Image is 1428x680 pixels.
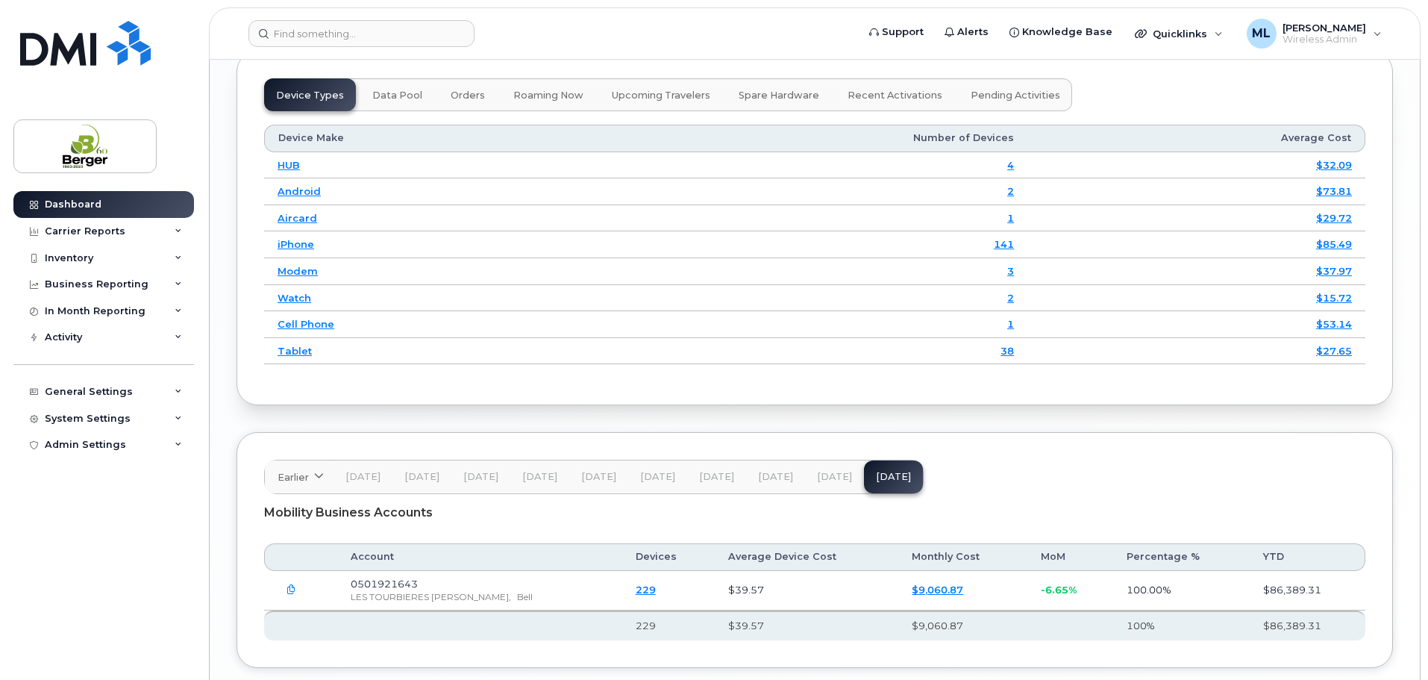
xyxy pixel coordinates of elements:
a: $53.14 [1316,318,1352,330]
th: Device Make [264,125,586,152]
div: Quicklinks [1124,19,1233,49]
span: Upcoming Travelers [612,90,710,102]
span: [DATE] [581,471,616,483]
span: Knowledge Base [1022,25,1112,40]
a: iPhone [278,238,314,250]
span: Roaming Now [513,90,583,102]
th: Devices [622,543,715,570]
th: 229 [622,611,715,640]
th: Account [337,543,622,570]
span: -6.65% [1041,584,1077,596]
a: 1 [1007,212,1014,224]
th: Monthly Cost [898,543,1027,570]
a: Earlier [265,461,333,493]
div: Mobility Business Accounts [264,494,1365,531]
th: YTD [1250,543,1365,570]
span: ML [1252,25,1271,43]
a: Cell Phone [278,318,334,330]
span: Data Pool [372,90,422,102]
a: $15.72 [1316,292,1352,304]
th: Average Cost [1027,125,1365,152]
a: Watch [278,292,311,304]
a: Alerts [934,17,999,47]
span: LES TOURBIERES [PERSON_NAME], [351,591,511,602]
span: Quicklinks [1153,28,1207,40]
span: [DATE] [817,471,852,483]
a: 3 [1007,265,1014,277]
a: Aircard [278,212,317,224]
a: Modem [278,265,318,277]
span: Earlier [278,470,309,484]
span: [PERSON_NAME] [1283,22,1366,34]
span: Recent Activations [848,90,942,102]
a: 38 [1000,345,1014,357]
th: MoM [1027,543,1112,570]
th: Percentage % [1113,543,1250,570]
span: Orders [451,90,485,102]
a: $85.49 [1316,238,1352,250]
span: Wireless Admin [1283,34,1366,46]
a: Tablet [278,345,312,357]
a: Knowledge Base [999,17,1123,47]
span: [DATE] [345,471,381,483]
a: 229 [636,584,656,596]
span: 0501921643 [351,578,418,590]
a: $32.09 [1316,159,1352,171]
th: $39.57 [715,611,899,640]
span: Pending Activities [971,90,1060,102]
span: [DATE] [699,471,734,483]
a: 2 [1007,292,1014,304]
span: [DATE] [640,471,675,483]
span: [DATE] [463,471,498,483]
a: $73.81 [1316,185,1352,197]
a: $9,060.87 [912,584,963,596]
th: Average Device Cost [715,543,899,570]
th: $86,389.31 [1250,611,1365,640]
a: 141 [994,238,1014,250]
a: Support [859,17,934,47]
th: $9,060.87 [898,611,1027,640]
a: 1 [1007,318,1014,330]
a: $29.72 [1316,212,1352,224]
div: Mélanie Lafrance [1236,19,1392,49]
input: Find something... [248,20,475,47]
span: [DATE] [404,471,439,483]
th: 100% [1113,611,1250,640]
span: Spare Hardware [739,90,819,102]
a: $37.97 [1316,265,1352,277]
td: $86,389.31 [1250,571,1365,611]
span: [DATE] [522,471,557,483]
span: Support [882,25,924,40]
a: Android [278,185,321,197]
a: 2 [1007,185,1014,197]
a: HUB [278,159,300,171]
span: Alerts [957,25,989,40]
a: 4 [1007,159,1014,171]
td: $39.57 [715,571,899,611]
th: Number of Devices [586,125,1027,152]
span: [DATE] [758,471,793,483]
span: Bell [517,591,533,602]
a: $27.65 [1316,345,1352,357]
td: 100.00% [1113,571,1250,611]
